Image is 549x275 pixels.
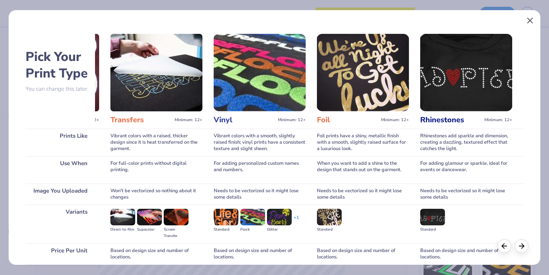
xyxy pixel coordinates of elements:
[26,86,95,92] p: You can change this later.
[523,14,537,28] button: Close
[317,34,409,111] img: Foil
[381,117,409,123] span: Minimum: 12+
[420,209,445,225] img: Standard
[110,115,172,125] h3: Transfers
[214,129,306,156] div: Vibrant colors with a smooth, slightly raised finish; vinyl prints have a consistent texture and ...
[164,226,189,239] div: Screen Transfer
[317,226,342,233] div: Standard
[420,156,512,184] div: For adding glamour or sparkle, ideal for events or dancewear.
[420,243,512,264] div: Based on design size and number of locations.
[420,226,445,233] div: Standard
[317,129,409,156] div: Foil prints have a shiny, metallic finish with a smooth, slightly raised surface for a luxurious ...
[317,243,409,264] div: Based on design size and number of locations.
[420,129,512,156] div: Rhinestones add sparkle and dimension, creating a dazzling, textured effect that catches the light.
[110,184,202,205] div: Won't be vectorized so nothing about it changes
[240,209,265,225] img: Flock
[137,209,162,225] img: Supacolor
[26,205,95,243] div: Variants
[175,117,202,123] span: Minimum: 12+
[110,243,202,264] div: Based on design size and number of locations.
[214,226,238,233] div: Standard
[420,184,512,205] div: Needs to be vectorized so it might lose some details
[110,34,202,111] img: Transfers
[484,117,512,123] span: Minimum: 12+
[214,209,238,225] img: Standard
[26,184,95,205] div: Image You Uploaded
[267,226,292,233] div: Glitter
[317,209,342,225] img: Standard
[317,156,409,184] div: When you want to add a shine to the design that stands out on the garment.
[294,214,299,227] div: + 1
[137,226,162,233] div: Supacolor
[317,115,378,125] h3: Foil
[26,49,95,82] h2: Pick Your Print Type
[110,209,135,225] img: Direct-to-film
[214,184,306,205] div: Needs to be vectorized so it might lose some details
[110,226,135,233] div: Direct-to-film
[110,156,202,184] div: For full-color prints without digital printing.
[26,129,95,156] div: Prints Like
[317,184,409,205] div: Needs to be vectorized so it might lose some details
[214,243,306,264] div: Based on design size and number of locations.
[110,129,202,156] div: Vibrant colors with a raised, thicker design since it is heat transferred on the garment.
[164,209,189,225] img: Screen Transfer
[278,117,306,123] span: Minimum: 12+
[214,115,275,125] h3: Vinyl
[26,156,95,184] div: Use When
[26,243,95,264] div: Price Per Unit
[240,226,265,233] div: Flock
[214,34,306,111] img: Vinyl
[420,115,481,125] h3: Rhinestones
[267,209,292,225] img: Glitter
[420,34,512,111] img: Rhinestones
[214,156,306,184] div: For adding personalized custom names and numbers.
